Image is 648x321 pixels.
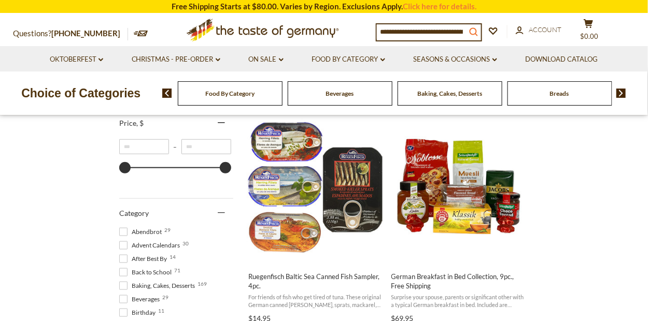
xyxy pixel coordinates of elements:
[403,2,476,11] a: Click here for details.
[248,272,383,290] span: Ruegenfisch Baltic Sea Canned Fish Sampler, 4pc.
[119,139,169,154] input: Minimum value
[50,54,103,65] a: Oktoberfest
[550,90,569,97] a: Breads
[391,272,526,290] span: German Breakfast in Bed Collection, 9pc., Free Shipping
[162,89,172,98] img: previous arrow
[119,308,159,317] span: Birthday
[119,227,165,237] span: Abendbrot
[573,19,604,45] button: $0.00
[181,139,231,154] input: Maximum value
[119,119,144,127] span: Price
[169,143,181,151] span: –
[616,89,626,98] img: next arrow
[529,25,562,34] span: Account
[174,268,180,273] span: 71
[312,54,385,65] a: Food By Category
[414,54,497,65] a: Seasons & Occasions
[198,281,207,286] span: 169
[119,295,163,304] span: Beverages
[119,209,149,217] span: Category
[249,54,284,65] a: On Sale
[326,90,354,97] a: Beverages
[119,281,198,290] span: Baking, Cakes, Desserts
[132,54,220,65] a: Christmas - PRE-ORDER
[158,308,164,313] span: 11
[182,241,189,246] span: 30
[164,227,171,232] span: 29
[205,90,255,97] a: Food By Category
[136,119,144,127] span: , $
[526,54,598,65] a: Download Catalog
[119,254,170,264] span: After Best By
[516,24,562,36] a: Account
[248,293,383,309] span: For friends of fish who get tired of tuna. These original German canned [PERSON_NAME], sprats, ma...
[13,27,128,40] p: Questions?
[119,241,183,250] span: Advent Calendars
[417,90,482,97] a: Baking, Cakes, Desserts
[247,118,384,255] img: Ruegenfisch Baltic Sea Sampler
[581,32,599,40] span: $0.00
[170,254,176,259] span: 14
[119,268,175,277] span: Back to School
[162,295,168,300] span: 29
[51,28,120,38] a: [PHONE_NUMBER]
[391,293,526,309] span: Surprise your spouse, parents or significant other with a typical German breakfast in bed. Includ...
